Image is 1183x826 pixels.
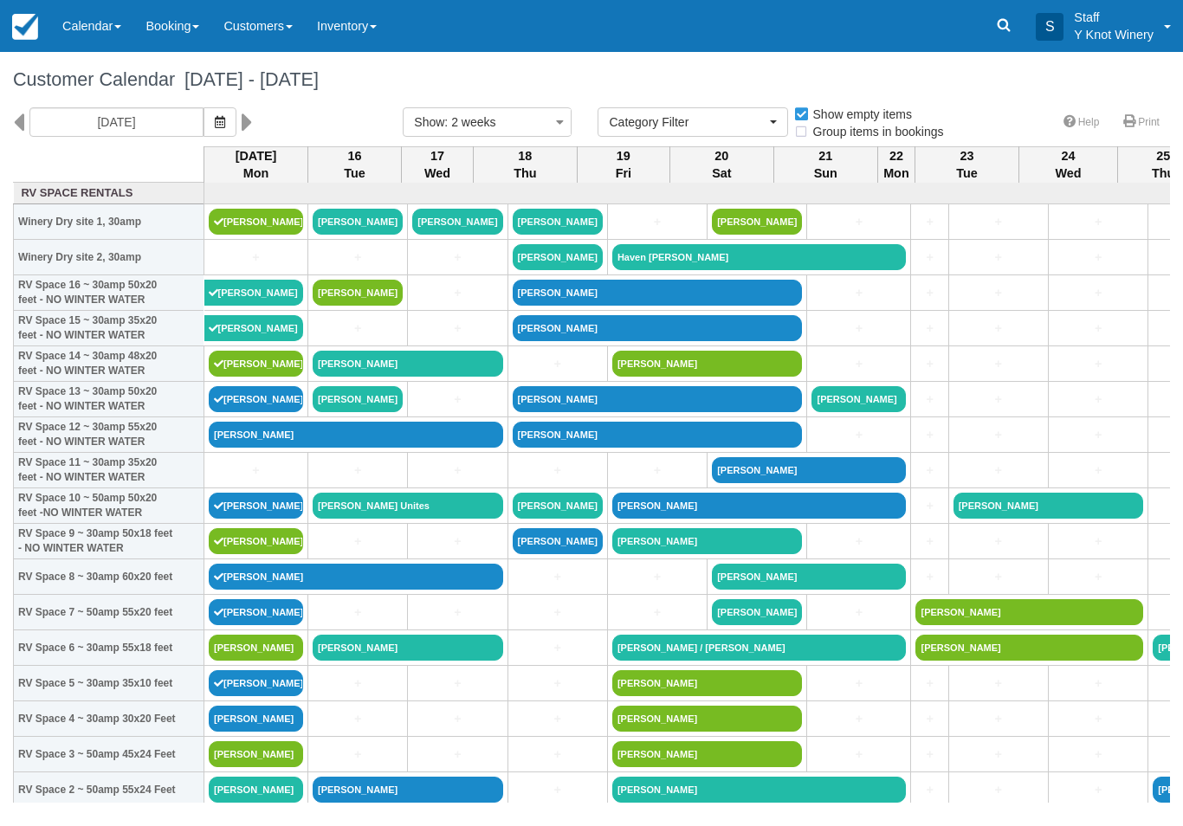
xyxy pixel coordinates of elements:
a: [PERSON_NAME] [954,493,1144,519]
a: [PERSON_NAME] [612,670,803,696]
a: + [513,674,603,693]
a: + [1053,532,1143,551]
a: [PERSON_NAME] [612,528,803,554]
a: + [513,603,603,622]
a: [PERSON_NAME] [209,422,503,448]
a: [PERSON_NAME] [712,564,906,590]
a: + [412,319,502,338]
a: [PERSON_NAME] [612,706,803,732]
th: RV Space 13 ~ 30amp 50x20 feet - NO WINTER WATER [14,382,204,417]
th: 20 Sat [669,146,773,183]
a: [PERSON_NAME] [209,599,303,625]
a: [PERSON_NAME] [204,280,304,306]
a: [PERSON_NAME] [612,351,803,377]
a: [PERSON_NAME] [209,741,303,767]
a: [PERSON_NAME] [612,493,907,519]
span: Show [414,115,444,129]
a: + [954,781,1044,799]
a: [PERSON_NAME] [313,351,503,377]
a: [PERSON_NAME] [204,315,304,341]
a: + [1053,710,1143,728]
h1: Customer Calendar [13,69,1170,90]
a: + [811,426,906,444]
a: + [811,213,906,231]
a: + [811,674,906,693]
a: [PERSON_NAME] [811,386,906,412]
a: + [412,745,502,764]
th: RV Space 16 ~ 30amp 50x20 feet - NO WINTER WATER [14,275,204,311]
th: 19 Fri [577,146,669,183]
a: + [612,213,702,231]
a: + [811,710,906,728]
a: + [954,745,1044,764]
a: [PERSON_NAME] [209,670,303,696]
a: + [811,355,906,373]
a: + [412,710,502,728]
p: Y Knot Winery [1074,26,1154,43]
a: [PERSON_NAME] [513,493,603,519]
a: + [915,426,943,444]
th: RV Space 6 ~ 30amp 55x18 feet [14,630,204,666]
a: + [513,355,603,373]
th: 22 Mon [877,146,915,183]
span: : 2 weeks [444,115,495,129]
a: + [313,710,403,728]
a: + [1053,284,1143,302]
a: + [915,355,943,373]
a: + [954,426,1044,444]
a: + [1053,426,1143,444]
a: + [915,213,943,231]
span: Show empty items [793,107,926,119]
a: [PERSON_NAME] [513,386,803,412]
a: [PERSON_NAME] [513,280,803,306]
a: + [513,568,603,586]
a: + [1053,745,1143,764]
div: S [1036,13,1063,41]
a: + [811,603,906,622]
th: RV Space 15 ~ 30amp 35x20 feet - NO WINTER WATER [14,311,204,346]
a: + [915,532,943,551]
a: + [612,568,702,586]
a: [PERSON_NAME] [412,209,502,235]
a: + [954,461,1044,480]
a: + [1053,248,1143,267]
a: [PERSON_NAME] [513,244,603,270]
span: [DATE] - [DATE] [175,68,319,90]
th: RV Space 11 ~ 30amp 35x20 feet - NO WINTER WATER [14,453,204,488]
a: + [412,284,502,302]
a: + [412,248,502,267]
a: [PERSON_NAME] [209,528,303,554]
th: 18 Thu [473,146,577,183]
th: RV Space 10 ~ 50amp 50x20 feet -NO WINTER WATER [14,488,204,524]
a: + [1053,390,1143,409]
a: + [915,745,943,764]
a: + [513,745,603,764]
a: + [915,497,943,515]
a: + [513,781,603,799]
th: 23 Tue [915,146,1019,183]
button: Show: 2 weeks [403,107,572,137]
a: + [954,213,1044,231]
a: [PERSON_NAME] [712,457,906,483]
a: + [915,390,943,409]
a: [PERSON_NAME] [209,209,303,235]
a: [PERSON_NAME] [209,564,503,590]
a: + [313,674,403,693]
a: [PERSON_NAME] [513,315,803,341]
a: + [1053,355,1143,373]
th: RV Space 5 ~ 30amp 35x10 feet [14,666,204,701]
th: RV Space 2 ~ 50amp 55x24 Feet [14,772,204,808]
a: [PERSON_NAME] [313,386,403,412]
a: + [811,532,906,551]
a: [PERSON_NAME] [712,599,802,625]
a: + [915,674,943,693]
a: + [1053,213,1143,231]
a: + [1053,319,1143,338]
a: + [954,319,1044,338]
label: Group items in bookings [793,119,955,145]
th: RV Space 12 ~ 30amp 55x20 feet - NO WINTER WATER [14,417,204,453]
a: + [915,781,943,799]
a: + [954,674,1044,693]
a: + [915,248,943,267]
th: RV Space 3 ~ 50amp 45x24 Feet [14,737,204,772]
